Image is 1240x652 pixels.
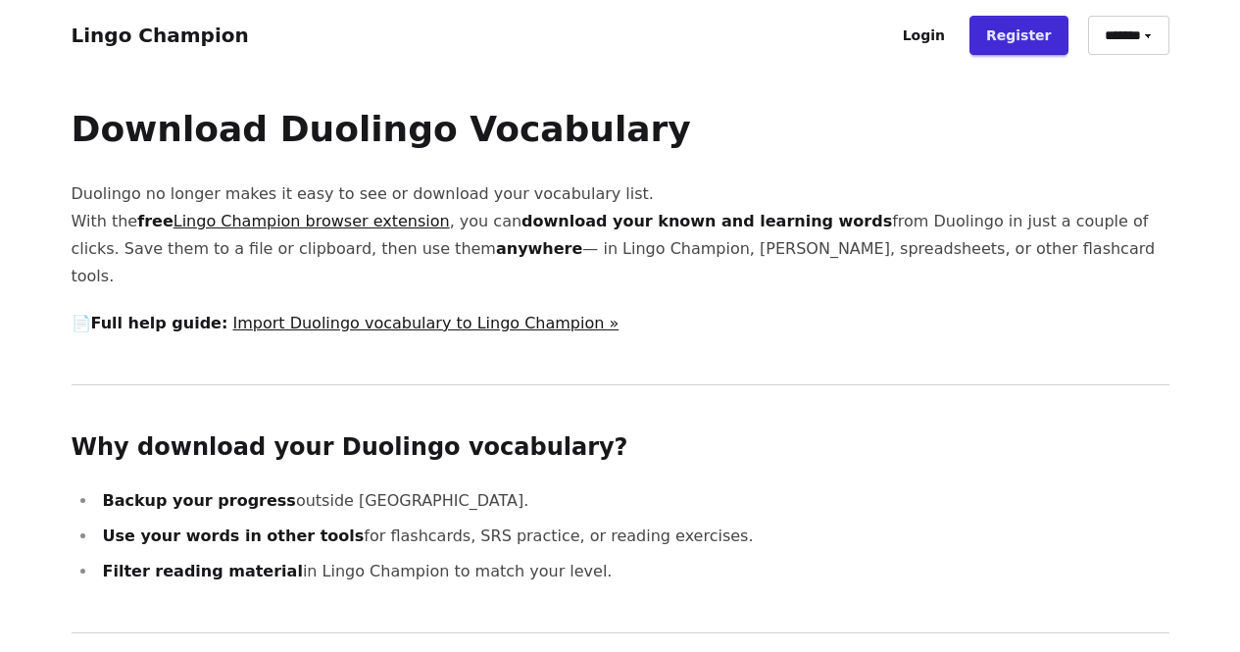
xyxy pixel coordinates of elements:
[174,212,450,230] a: Lingo Champion browser extension
[97,558,1169,585] li: in Lingo Champion to match your level.
[72,180,1169,290] p: Duolingo no longer makes it easy to see or download your vocabulary list. With the , you can from...
[103,491,296,510] strong: Backup your progress
[232,314,619,332] a: Import Duolingo vocabulary to Lingo Champion »
[103,562,303,580] strong: Filter reading material
[496,239,582,258] strong: anywhere
[72,110,1169,149] h1: Download Duolingo Vocabulary
[521,212,892,230] strong: download your known and learning words
[103,527,365,545] strong: Use your words in other tools
[91,314,228,332] strong: Full help guide:
[97,487,1169,515] li: outside [GEOGRAPHIC_DATA].
[97,523,1169,550] li: for flashcards, SRS practice, or reading exercises.
[137,212,450,230] strong: free
[72,24,249,47] a: Lingo Champion
[886,16,962,55] a: Login
[72,432,1169,464] h2: Why download your Duolingo vocabulary?
[969,16,1068,55] a: Register
[72,310,1169,337] p: 📄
